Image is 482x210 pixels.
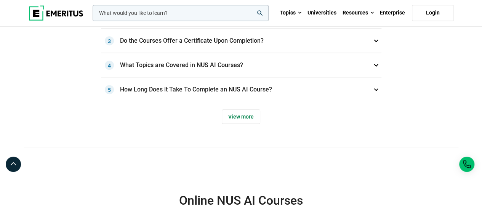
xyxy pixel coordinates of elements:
a: Login [412,5,454,21]
h3: What Topics are Covered in NUS AI Courses? [101,53,381,77]
h2: Online NUS AI Courses [101,193,381,208]
span: 3 [105,36,114,45]
input: woocommerce-product-search-field-0 [93,5,269,21]
span: View more [222,109,260,124]
h3: How Long Does it Take To Complete an NUS AI Course? [101,77,381,102]
span: 4 [105,61,114,70]
span: 5 [105,85,114,94]
h3: Do the Courses Offer a Certificate Upon Completion? [101,29,381,53]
